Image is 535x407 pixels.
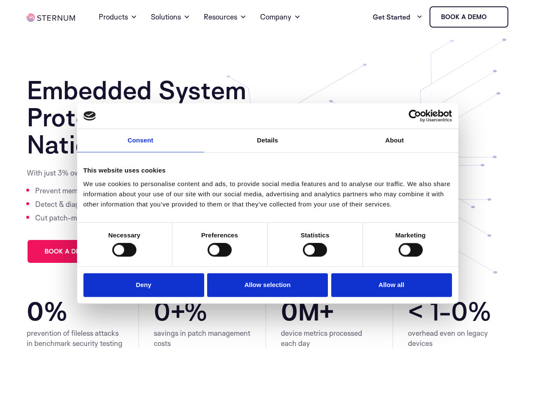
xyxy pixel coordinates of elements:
[204,129,331,152] a: Details
[170,298,251,325] span: +%
[83,111,96,120] img: logo
[331,129,458,152] a: About
[83,179,452,209] div: We use cookies to personalise content and ads, to provide social media features and to analyse ou...
[281,328,378,348] div: device metrics processed each day
[27,239,108,264] a: Book a demo
[395,231,426,239] strong: Marketing
[260,2,301,32] a: Company
[27,298,44,325] span: 0
[154,328,251,348] div: savings in patch management costs
[201,231,238,239] strong: Preferences
[154,298,170,325] span: 0
[408,328,508,348] div: overhead even on legacy devices
[27,14,75,22] img: sternum iot
[204,2,247,32] a: Resources
[468,298,508,325] span: %
[27,168,224,178] p: With just 3% overhead…
[83,165,452,176] div: This website uses cookies
[451,298,468,325] span: 0
[298,298,378,325] span: M+
[331,273,452,297] button: Allow all
[35,211,224,225] li: Cut patch-management costs by 40%
[35,198,224,211] li: Detect & diagnose device & fleet-level anomalies
[83,273,204,297] button: Deny
[281,298,298,325] span: 0
[99,2,137,32] a: Products
[27,328,124,348] div: prevention of fileless attacks in benchmark security testing
[35,184,224,198] li: Prevent memory & command injection attacks in real-time
[373,8,423,25] a: Get Started
[301,231,330,239] strong: Statistics
[151,2,190,32] a: Solutions
[490,14,497,20] img: sternum iot
[27,76,276,158] h1: Embedded System Protection Against Nation State Attacks
[207,273,328,297] button: Allow selection
[108,231,141,239] strong: Necessary
[430,6,508,28] a: Book a demo
[408,298,451,325] span: < 1-
[44,298,124,325] span: %
[77,129,204,152] a: Consent
[378,109,452,122] a: Usercentrics Cookiebot - opens in a new window
[44,248,90,254] span: Book a demo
